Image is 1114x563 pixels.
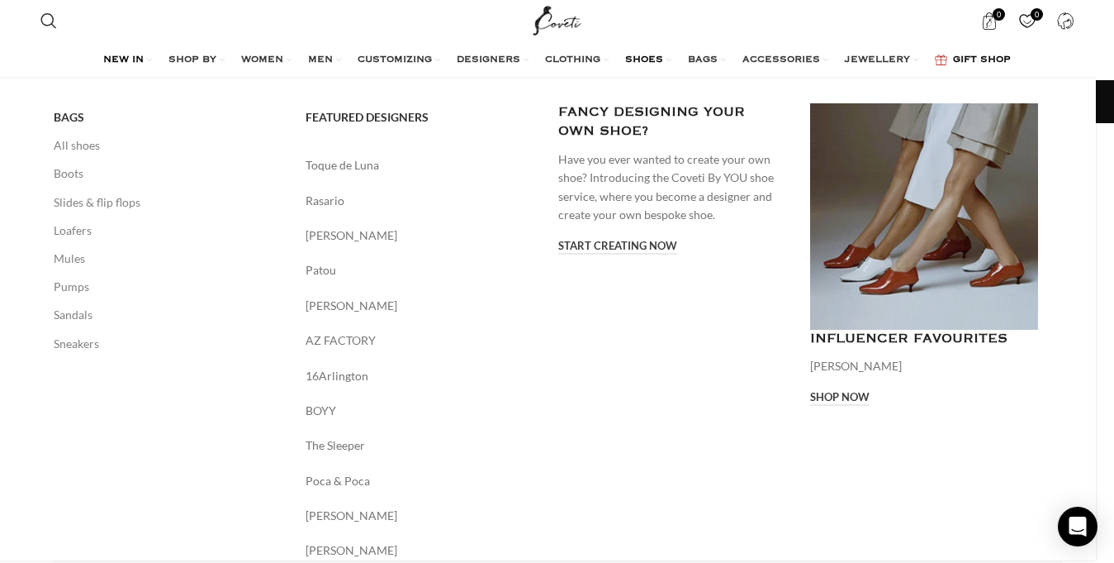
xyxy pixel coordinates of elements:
[358,44,440,77] a: CUSTOMIZING
[306,367,533,385] a: 16Arlington
[306,542,533,560] a: [PERSON_NAME]
[306,472,533,490] a: Poca & Poca
[306,192,533,210] a: Rasario
[993,8,1005,21] span: 0
[306,332,533,350] a: AZ FACTORY
[168,44,225,77] a: SHOP BY
[103,44,152,77] a: NEW IN
[810,391,870,406] a: Shop now
[54,217,282,245] a: Loafers
[54,110,84,125] span: BAGS
[306,261,533,279] a: Patou
[935,44,1011,77] a: GIFT SHOP
[1010,4,1044,37] a: 0
[742,44,828,77] a: ACCESSORIES
[54,330,282,358] a: Sneakers
[457,54,520,67] span: DESIGNERS
[54,273,282,301] a: Pumps
[1058,507,1097,546] div: Open Intercom Messenger
[306,227,533,245] a: [PERSON_NAME]
[168,54,216,67] span: SHOP BY
[1010,4,1044,37] div: My Wishlist
[457,44,529,77] a: DESIGNERS
[742,54,820,67] span: ACCESSORIES
[241,44,292,77] a: WOMEN
[972,4,1006,37] a: 0
[625,54,663,67] span: SHOES
[1031,8,1043,21] span: 0
[54,188,282,217] a: Slides & flip flops
[558,103,786,142] h4: FANCY DESIGNING YOUR OWN SHOE?
[688,44,726,77] a: BAGS
[32,4,65,37] a: Search
[953,54,1011,67] span: GIFT SHOP
[558,240,677,255] a: Start creating now
[54,245,282,273] a: Mules
[308,54,333,67] span: MEN
[545,44,609,77] a: CLOTHING
[545,54,600,67] span: CLOTHING
[306,297,533,315] a: [PERSON_NAME]
[54,301,282,329] a: Sandals
[845,44,918,77] a: JEWELLERY
[845,54,910,67] span: JEWELLERY
[306,437,533,455] a: The Sleeper
[688,54,718,67] span: BAGS
[103,54,144,67] span: NEW IN
[306,110,429,125] span: FEATURED DESIGNERS
[810,357,1038,375] p: [PERSON_NAME]
[810,103,1038,330] a: Banner link
[306,402,533,420] a: BOYY
[935,55,947,65] img: GiftBag
[54,131,282,160] a: All shoes
[32,44,1083,77] div: Main navigation
[241,54,283,67] span: WOMEN
[308,44,341,77] a: MEN
[625,44,671,77] a: SHOES
[306,507,533,525] a: [PERSON_NAME]
[358,54,432,67] span: CUSTOMIZING
[54,160,282,188] a: Boots
[529,12,585,26] a: Site logo
[558,150,786,225] p: Have you ever wanted to create your own shoe? Introducing the Coveti By YOU shoe service, where y...
[306,156,533,174] a: Toque de Luna
[810,330,1038,349] h4: INFLUENCER FAVOURITES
